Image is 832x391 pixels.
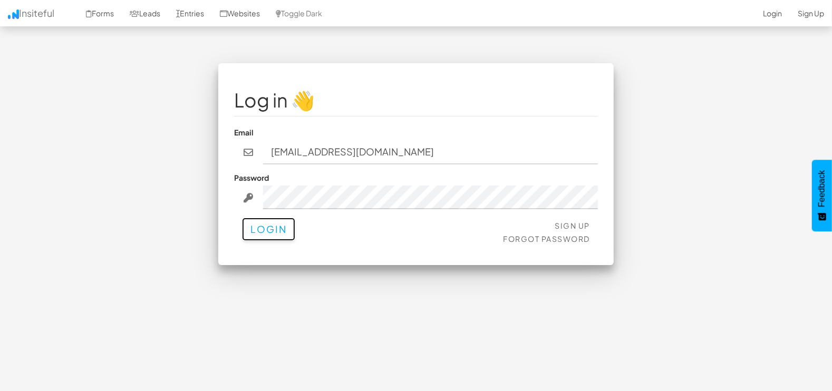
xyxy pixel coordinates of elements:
span: Feedback [817,170,827,207]
a: Forgot Password [504,234,591,243]
button: Login [242,218,295,241]
input: john@doe.com [263,140,598,164]
label: Password [234,172,269,183]
a: Sign Up [555,221,591,230]
img: icon.png [8,9,19,19]
h1: Log in 👋 [234,90,598,111]
label: Email [234,127,254,138]
button: Feedback - Show survey [812,160,832,231]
